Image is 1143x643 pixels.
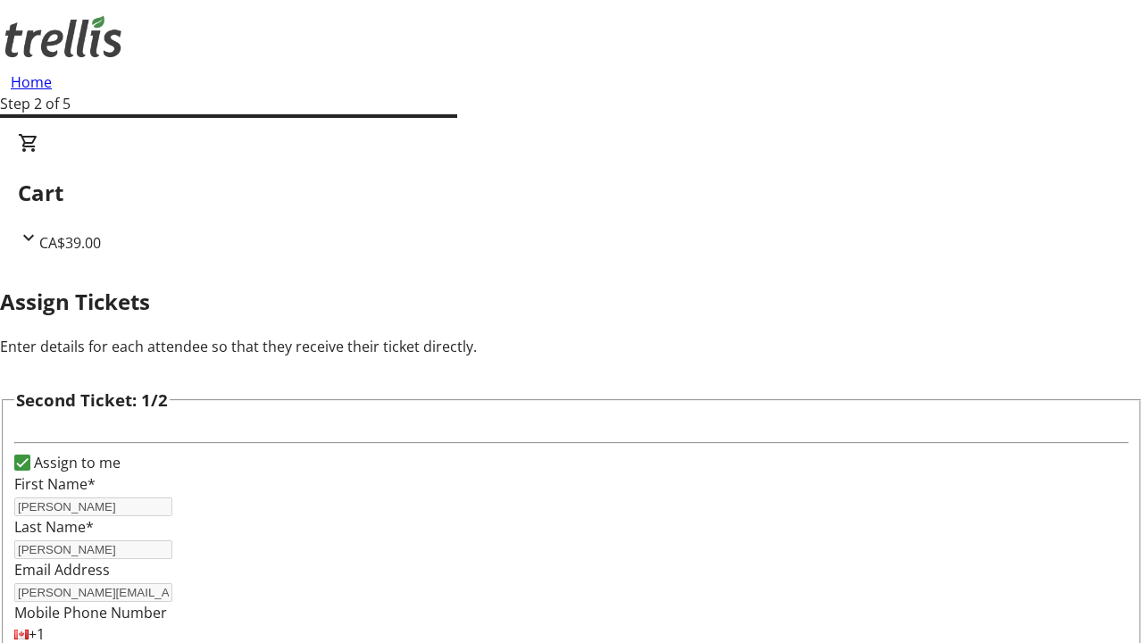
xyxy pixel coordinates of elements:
label: Assign to me [30,452,121,473]
span: CA$39.00 [39,233,101,253]
label: Last Name* [14,517,94,537]
label: First Name* [14,474,96,494]
div: CartCA$39.00 [18,132,1125,254]
h2: Cart [18,177,1125,209]
label: Email Address [14,560,110,580]
label: Mobile Phone Number [14,603,167,622]
h3: Second Ticket: 1/2 [16,388,168,413]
